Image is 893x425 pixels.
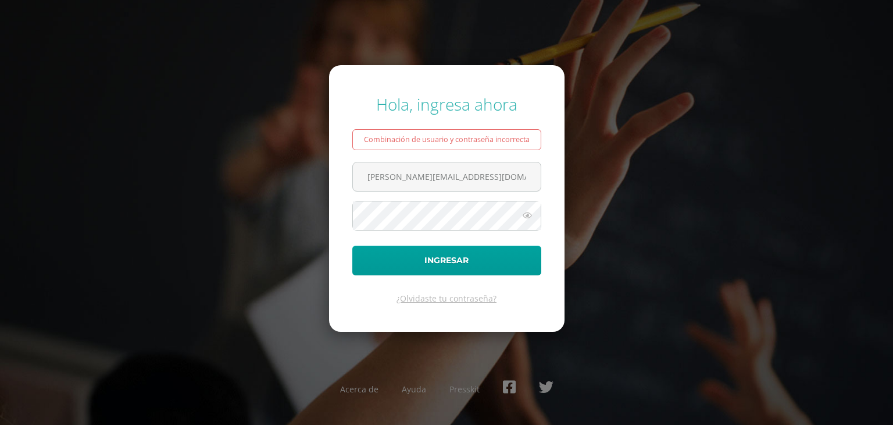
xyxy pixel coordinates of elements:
[340,384,378,395] a: Acerca de
[353,162,541,191] input: Correo electrónico o usuario
[397,293,496,304] a: ¿Olvidaste tu contraseña?
[449,384,480,395] a: Presskit
[402,384,426,395] a: Ayuda
[352,129,541,150] div: Combinación de usuario y contraseña incorrecta
[352,246,541,275] button: Ingresar
[352,93,541,115] div: Hola, ingresa ahora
